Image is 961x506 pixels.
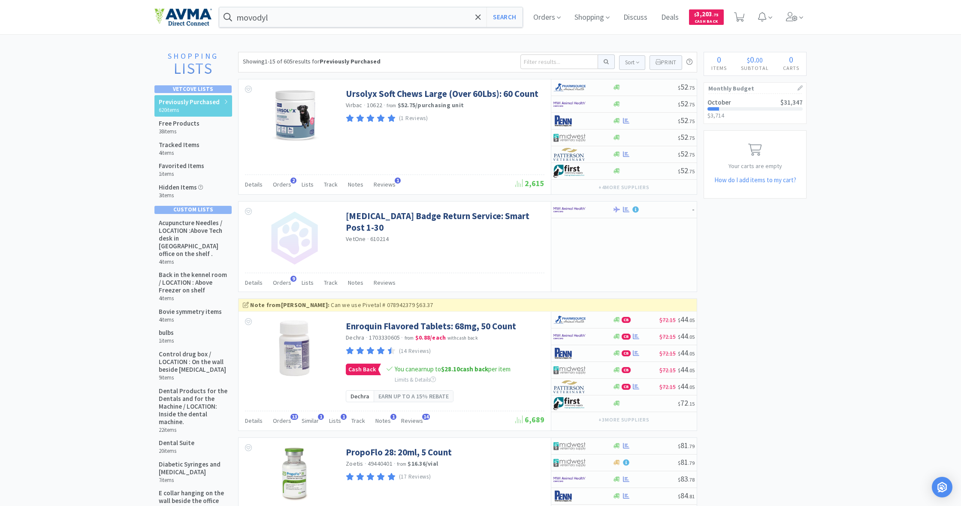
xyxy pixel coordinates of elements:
[678,118,680,124] span: $
[704,175,806,185] h5: How do I add items to my cart?
[387,102,396,108] span: from
[348,279,363,286] span: Notes
[398,101,464,109] strong: $52.75 / purchasing unit
[219,7,523,27] input: Search by item, sku, manufacturer, ingredient, size...
[154,85,232,93] div: Vetcove Lists
[678,493,680,500] span: $
[594,181,654,193] button: +4more suppliers
[302,279,314,286] span: Lists
[553,98,586,111] img: f6b2451649754179b5b4e0c70c3f7cb0_2.png
[159,374,228,381] h6: 9 items
[290,414,298,420] span: 13
[704,161,806,171] p: Your carts are empty
[367,235,369,243] span: ·
[553,490,586,503] img: e1133ece90fa4a959c5ae41b0808c578_9.png
[273,181,291,188] span: Orders
[622,384,630,389] span: CB
[159,150,199,157] h6: 4 items
[159,477,228,484] h6: 7 items
[384,101,385,109] span: ·
[395,376,436,383] span: Limits & Details
[650,55,682,70] button: Print
[250,301,329,309] strong: Note from [PERSON_NAME] :
[399,114,428,123] p: (1 Reviews)
[594,414,654,426] button: +3more suppliers
[401,334,403,341] span: ·
[520,54,598,69] input: Filter results...
[415,334,446,341] strong: $0.88 / each
[694,19,719,25] span: Cash Back
[378,392,449,401] span: Earn up to a 15% rebate
[553,81,586,94] img: 7915dbd3f8974342a4dc3feb8efc1740_58.png
[159,259,228,265] h6: 4 items
[159,219,228,258] h5: Acupuncture Needles / LOCATION :Above Tech desk in [GEOGRAPHIC_DATA] office on the shelf .
[712,12,719,18] span: . 75
[678,317,680,323] span: $
[159,60,227,77] h2: Lists
[789,54,793,65] span: 0
[318,414,324,420] span: 1
[688,101,695,108] span: . 75
[553,114,586,127] img: e1133ece90fa4a959c5ae41b0808c578_9.png
[273,417,291,425] span: Orders
[678,101,680,108] span: $
[734,55,776,64] div: .
[553,364,586,376] img: 4dd14cff54a648ac9e977f0c5da9bc2e_5.png
[369,334,400,341] span: 1703330605
[688,334,695,340] span: . 05
[678,350,680,357] span: $
[678,84,680,91] span: $
[678,460,680,466] span: $
[346,101,363,109] a: Virbac
[159,329,174,337] h5: bulbs
[245,417,263,425] span: Details
[154,206,232,214] div: Custom Lists
[734,64,776,72] h4: Subtotal
[302,181,314,188] span: Lists
[408,460,438,467] strong: $16.36 / vial
[159,387,228,426] h5: Dental Products for the Dentals and for the Machine / LOCATION: Inside the dental machine.
[688,493,695,500] span: . 81
[678,381,695,391] span: 44
[390,414,396,420] span: 1
[708,83,802,94] h1: Monthly Budget
[678,115,695,125] span: 52
[324,181,338,188] span: Track
[688,384,695,390] span: . 05
[447,335,478,341] span: with cash back
[405,335,414,341] span: from
[346,364,378,375] span: Cash Back
[553,148,586,161] img: f5e969b455434c6296c6d81ef179fa71_3.png
[159,162,204,170] h5: Favorited Items
[245,279,263,286] span: Details
[678,364,695,374] span: 44
[159,316,222,323] h6: 4 items
[364,101,366,109] span: ·
[780,98,803,106] span: $31,347
[159,308,222,316] h5: Bovie symmetry items
[688,168,695,175] span: . 75
[678,474,695,484] span: 83
[678,334,680,340] span: $
[159,98,220,106] h5: Previously Purchased
[678,331,695,341] span: 44
[620,14,651,21] a: Discuss
[159,271,228,294] h5: Back in the kennel room / LOCATION : Above Freezer on shelf
[688,350,695,357] span: . 05
[351,392,369,401] span: Dechra
[659,333,676,340] span: $72.15
[678,99,695,108] span: 52
[266,320,322,376] img: 68b0e415103449788c89f6732c130374_361295.jpeg
[245,181,263,188] span: Details
[365,460,366,467] span: ·
[678,398,695,408] span: 72
[346,460,363,467] a: Zoetis
[678,384,680,390] span: $
[266,446,322,502] img: b47e827766ec4b0ebef36faf5d0d4f05_23662.jpeg
[366,334,368,341] span: ·
[678,151,680,158] span: $
[487,7,522,27] button: Search
[374,181,396,188] span: Reviews
[553,473,586,486] img: f6b2451649754179b5b4e0c70c3f7cb0_2.png
[553,347,586,360] img: e1133ece90fa4a959c5ae41b0808c578_9.png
